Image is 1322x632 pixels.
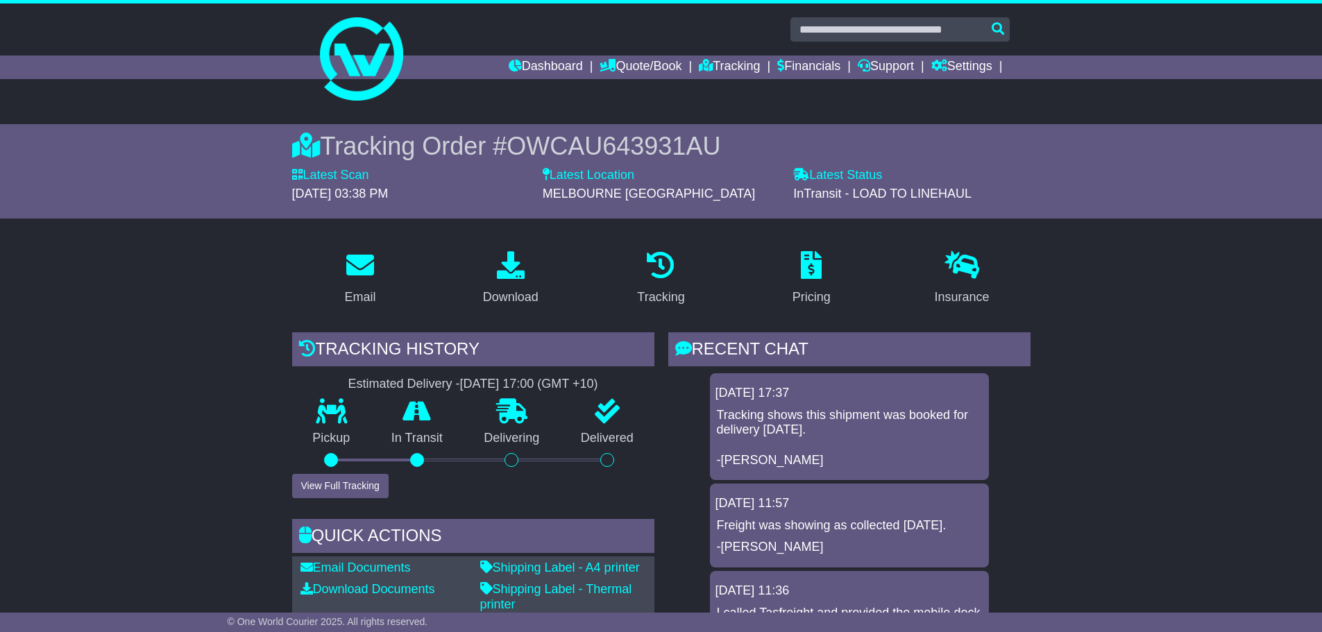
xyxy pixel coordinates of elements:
[509,55,583,79] a: Dashboard
[292,431,371,446] p: Pickup
[783,246,840,311] a: Pricing
[335,246,384,311] a: Email
[292,474,389,498] button: View Full Tracking
[560,431,654,446] p: Delivered
[344,288,375,307] div: Email
[600,55,681,79] a: Quote/Book
[480,582,632,611] a: Shipping Label - Thermal printer
[292,131,1031,161] div: Tracking Order #
[228,616,428,627] span: © One World Courier 2025. All rights reserved.
[715,583,983,599] div: [DATE] 11:36
[637,288,684,307] div: Tracking
[717,540,982,555] p: -[PERSON_NAME]
[793,288,831,307] div: Pricing
[793,187,972,200] span: InTransit - LOAD TO LINEHAUL
[483,288,539,307] div: Download
[300,582,435,596] a: Download Documents
[460,377,598,392] div: [DATE] 17:00 (GMT +10)
[292,377,654,392] div: Estimated Delivery -
[480,561,640,574] a: Shipping Label - A4 printer
[858,55,914,79] a: Support
[292,187,389,200] span: [DATE] 03:38 PM
[628,246,693,311] a: Tracking
[668,332,1031,370] div: RECENT CHAT
[507,132,720,160] span: OWCAU643931AU
[793,168,882,183] label: Latest Status
[699,55,760,79] a: Tracking
[543,168,634,183] label: Latest Location
[292,519,654,556] div: Quick Actions
[474,246,548,311] a: Download
[935,288,990,307] div: Insurance
[292,332,654,370] div: Tracking history
[715,496,983,511] div: [DATE] 11:57
[543,187,755,200] span: MELBOURNE [GEOGRAPHIC_DATA]
[300,561,411,574] a: Email Documents
[715,386,983,401] div: [DATE] 17:37
[777,55,840,79] a: Financials
[717,408,982,468] p: Tracking shows this shipment was booked for delivery [DATE]. -[PERSON_NAME]
[464,431,561,446] p: Delivering
[292,168,369,183] label: Latest Scan
[717,518,982,533] p: Freight was showing as collected [DATE].
[926,246,999,311] a: Insurance
[931,55,992,79] a: Settings
[371,431,464,446] p: In Transit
